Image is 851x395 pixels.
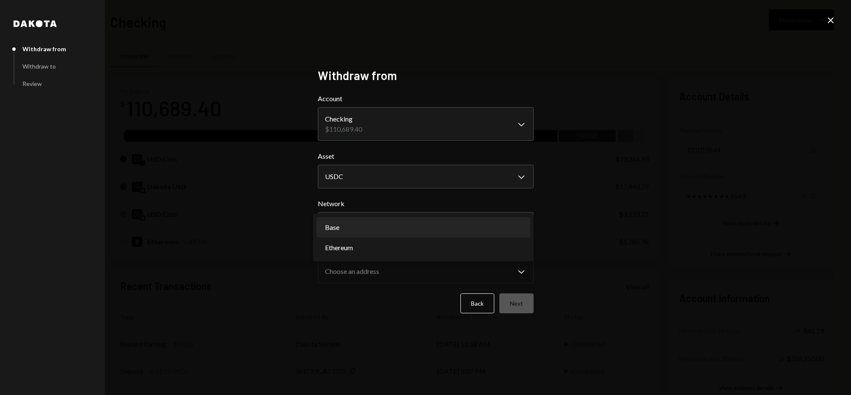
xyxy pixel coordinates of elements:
div: Withdraw to [22,63,56,70]
span: Base [325,222,339,232]
span: Ethereum [325,243,353,253]
button: Asset [318,165,534,188]
button: Account [318,107,534,141]
label: Account [318,94,534,104]
label: Asset [318,151,534,161]
div: Review [22,80,42,87]
button: Network [318,212,534,236]
div: Withdraw from [22,45,66,52]
h2: Withdraw from [318,67,534,84]
label: Network [318,199,534,209]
